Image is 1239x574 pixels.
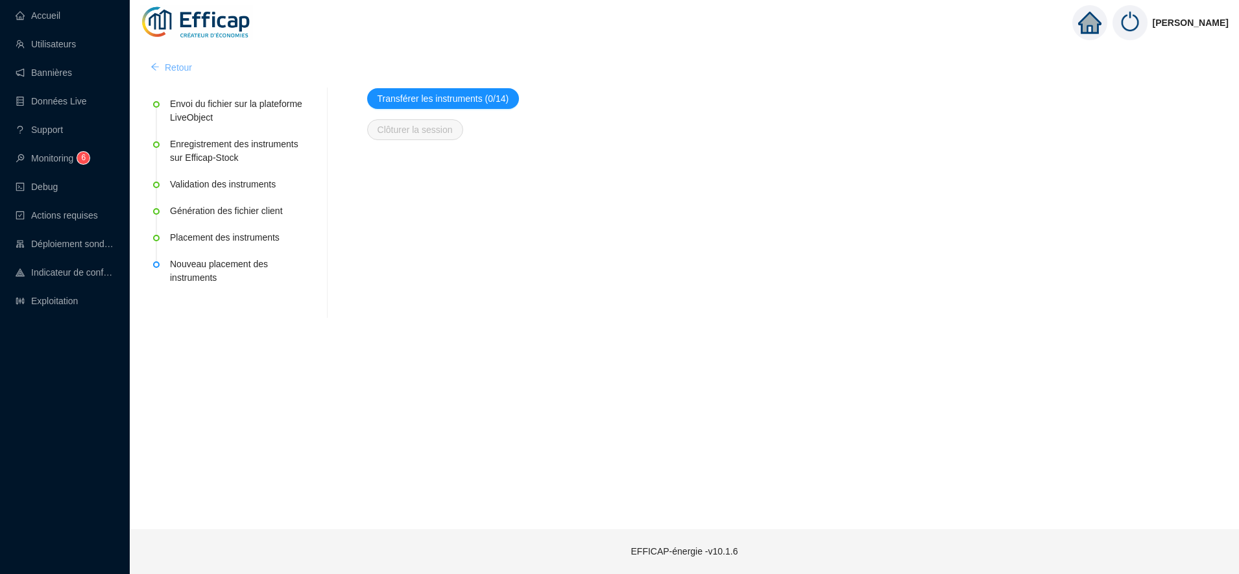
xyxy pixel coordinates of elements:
[170,138,309,165] div: Enregistrement des instruments sur Efficap-Stock
[16,182,58,192] a: codeDebug
[16,296,78,306] a: slidersExploitation
[16,39,76,49] a: teamUtilisateurs
[16,125,63,135] a: questionSupport
[170,204,309,218] div: Génération des fichier client
[170,231,309,245] div: Placement des instruments
[170,97,309,125] div: Envoi du fichier sur la plateforme LiveObject
[1078,11,1101,34] span: home
[82,153,86,162] span: 6
[170,257,309,289] div: Nouveau placement des instruments
[16,153,86,163] a: monitorMonitoring6
[1153,2,1229,43] span: [PERSON_NAME]
[378,92,509,106] span: Transférer les instruments (0/14)
[16,267,114,278] a: heat-mapIndicateur de confort
[631,546,738,556] span: EFFICAP-énergie - v10.1.6
[77,152,90,164] sup: 6
[367,119,463,140] button: Clôturer la session
[165,61,192,75] span: Retour
[170,178,309,191] div: Validation des instruments
[31,210,98,221] span: Actions requises
[16,96,87,106] a: databaseDonnées Live
[16,67,72,78] a: notificationBannières
[1113,5,1148,40] img: power
[150,62,160,71] span: arrow-left
[16,10,60,21] a: homeAccueil
[16,239,114,249] a: clusterDéploiement sondes
[16,211,25,220] span: check-square
[140,57,202,78] button: Retour
[367,88,520,109] button: Transférer les instruments (0/14)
